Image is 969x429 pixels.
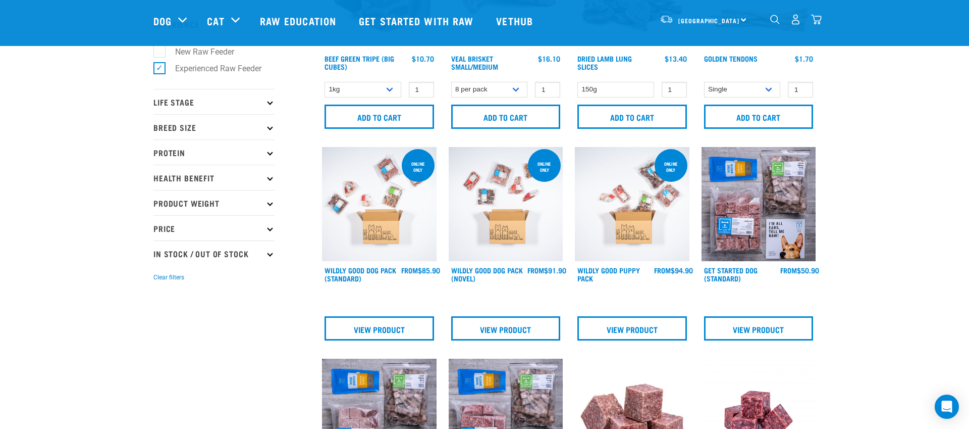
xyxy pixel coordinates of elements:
img: NSP Dog Standard Update [702,147,816,262]
img: Dog Novel 0 2sec [449,147,563,262]
input: Add to cart [704,105,814,129]
div: $94.90 [654,266,693,274]
img: Dog 0 2sec [322,147,437,262]
div: $13.40 [665,55,687,63]
p: In Stock / Out Of Stock [153,241,275,266]
p: Price [153,215,275,241]
input: 1 [535,82,560,98]
div: Open Intercom Messenger [935,395,959,419]
div: Online Only [528,156,561,177]
span: FROM [527,268,544,272]
div: $16.10 [538,55,560,63]
a: View Product [325,316,434,341]
a: View Product [577,316,687,341]
div: $50.90 [780,266,819,274]
label: New Raw Feeder [159,45,238,58]
input: Add to cart [451,105,561,129]
a: Wildly Good Dog Pack (Novel) [451,268,523,280]
img: user.png [790,14,801,25]
a: Raw Education [250,1,349,41]
a: Get started with Raw [349,1,486,41]
a: Get Started Dog (Standard) [704,268,758,280]
a: Veal Brisket Small/Medium [451,57,498,68]
div: $1.70 [795,55,813,63]
a: Dog [153,13,172,28]
img: van-moving.png [660,15,673,24]
p: Life Stage [153,89,275,114]
div: $10.70 [412,55,434,63]
a: Wildly Good Dog Pack (Standard) [325,268,396,280]
span: [GEOGRAPHIC_DATA] [678,19,739,22]
a: Golden Tendons [704,57,758,60]
span: FROM [401,268,418,272]
div: $85.90 [401,266,440,274]
a: Beef Green Tripe (Big Cubes) [325,57,394,68]
input: Add to cart [325,105,434,129]
input: 1 [662,82,687,98]
p: Product Weight [153,190,275,215]
a: Cat [207,13,224,28]
a: Wildly Good Puppy Pack [577,268,640,280]
p: Protein [153,139,275,165]
a: View Product [451,316,561,341]
img: Puppy 0 2sec [575,147,689,262]
input: Add to cart [577,105,687,129]
input: 1 [788,82,813,98]
button: Clear filters [153,273,184,282]
input: 1 [409,82,434,98]
p: Breed Size [153,114,275,139]
a: Dried Lamb Lung Slices [577,57,632,68]
img: home-icon-1@2x.png [770,15,780,24]
span: FROM [780,268,797,272]
div: $91.90 [527,266,566,274]
a: View Product [704,316,814,341]
div: Online Only [402,156,435,177]
div: Online Only [655,156,687,177]
label: Experienced Raw Feeder [159,62,265,75]
img: home-icon@2x.png [811,14,822,25]
span: FROM [654,268,671,272]
p: Health Benefit [153,165,275,190]
a: Vethub [486,1,546,41]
